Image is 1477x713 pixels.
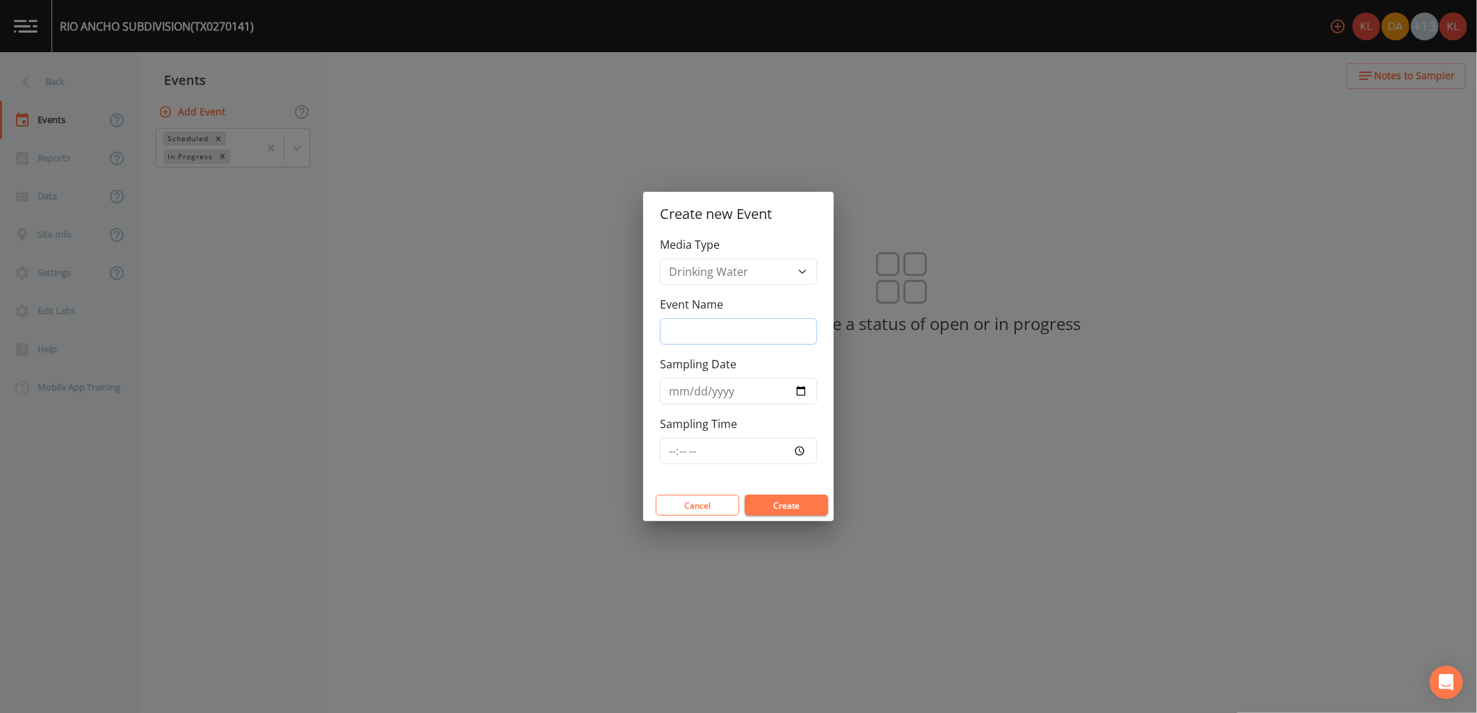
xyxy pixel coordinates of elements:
[660,416,737,432] label: Sampling Time
[660,356,736,372] label: Sampling Date
[660,296,723,313] label: Event Name
[660,236,720,253] label: Media Type
[745,495,828,516] button: Create
[643,192,834,236] h2: Create new Event
[1430,666,1463,699] div: Open Intercom Messenger
[656,495,739,516] button: Cancel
